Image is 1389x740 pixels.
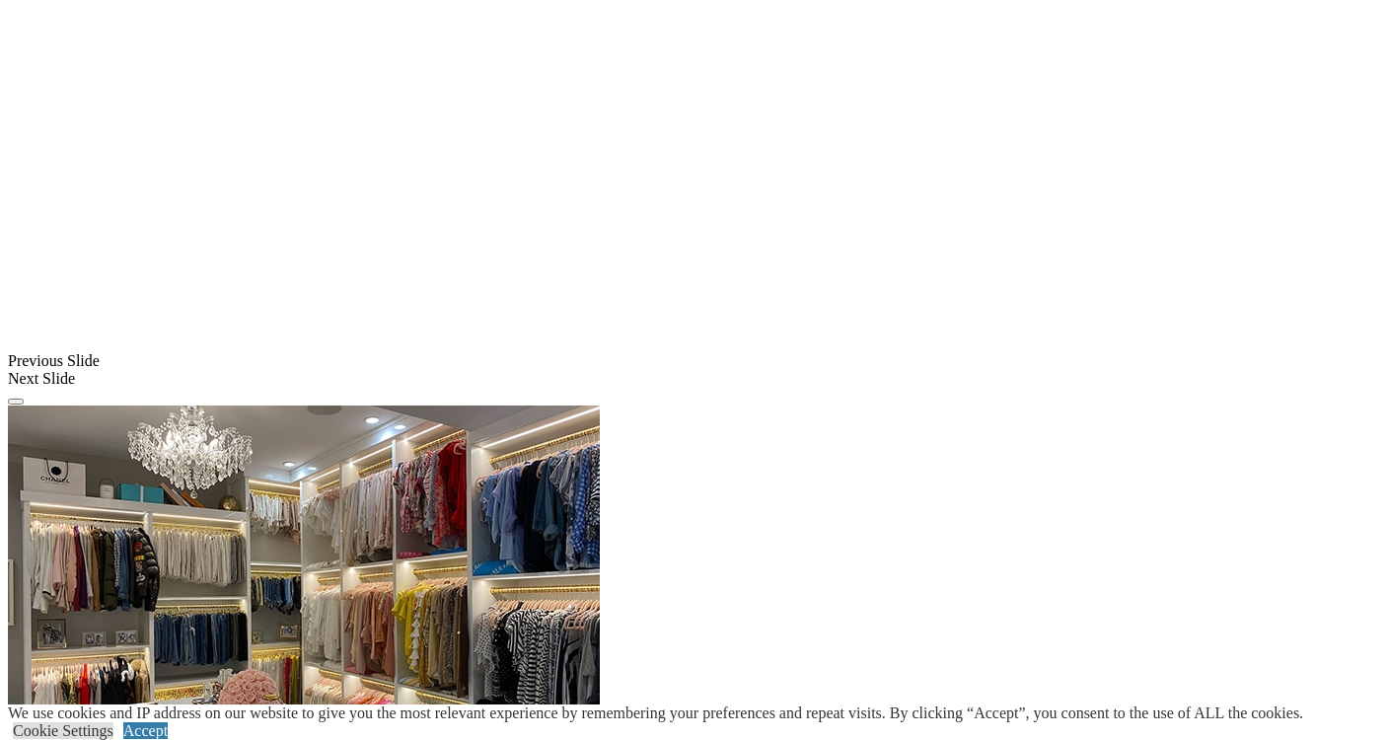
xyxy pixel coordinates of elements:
[8,704,1303,722] div: We use cookies and IP address on our website to give you the most relevant experience by remember...
[8,352,1381,370] div: Previous Slide
[8,399,24,405] button: Click here to pause slide show
[13,722,113,739] a: Cookie Settings
[8,370,1381,388] div: Next Slide
[123,722,168,739] a: Accept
